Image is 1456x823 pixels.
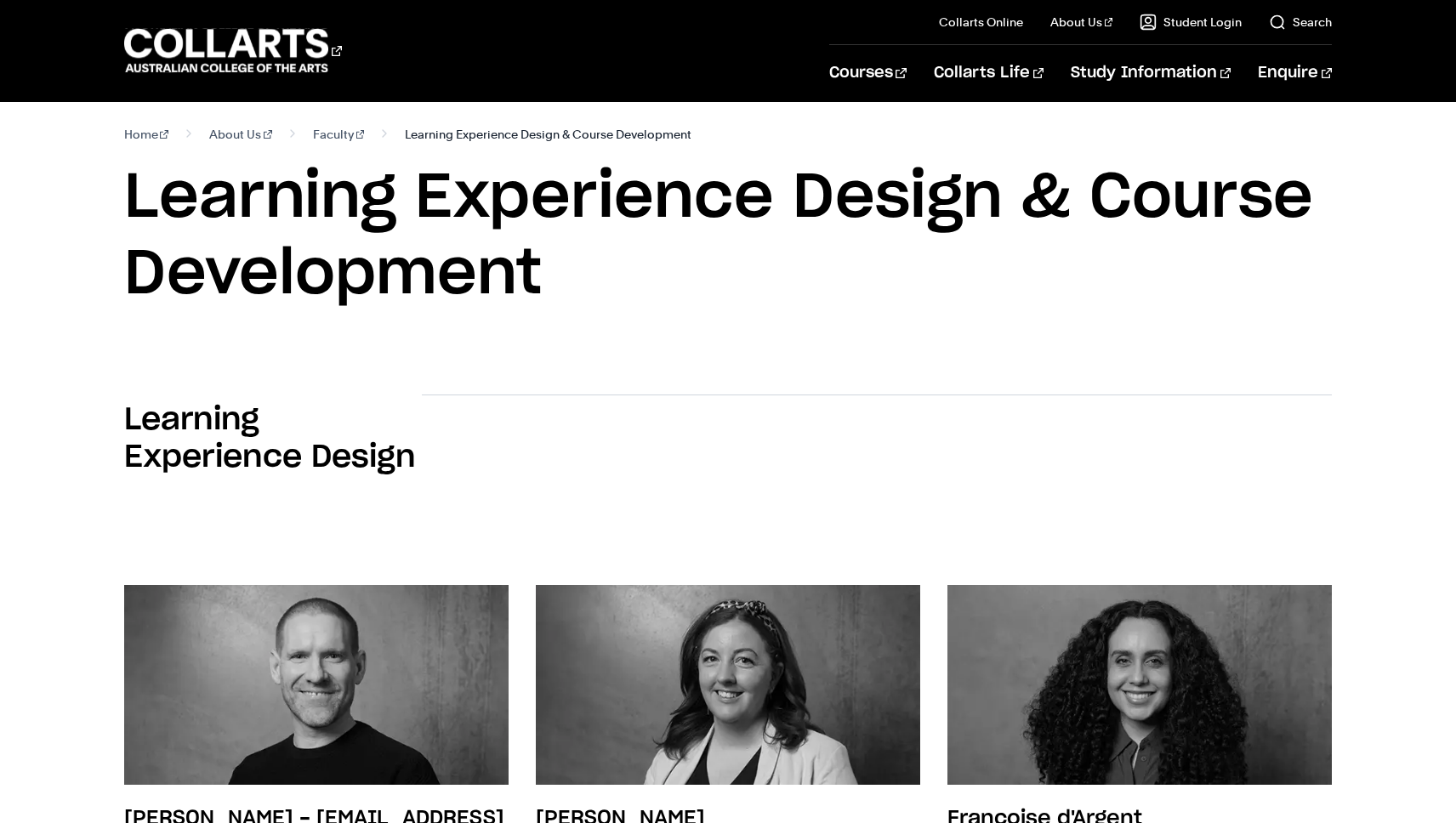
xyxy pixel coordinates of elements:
[313,122,365,146] a: Faculty
[1140,14,1242,31] a: Student Login
[939,14,1023,31] a: Collarts Online
[934,45,1044,101] a: Collarts Life
[124,26,342,75] div: Go to homepage
[405,122,691,146] span: Learning Experience Design & Course Development
[124,401,422,476] h2: Learning Experience Design
[1269,14,1332,31] a: Search
[1071,45,1231,101] a: Study Information
[1050,14,1113,31] a: About Us
[829,45,907,101] a: Courses
[124,122,169,146] a: Home
[209,122,272,146] a: About Us
[124,160,1333,313] h1: Learning Experience Design & Course Development
[1258,45,1332,101] a: Enquire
